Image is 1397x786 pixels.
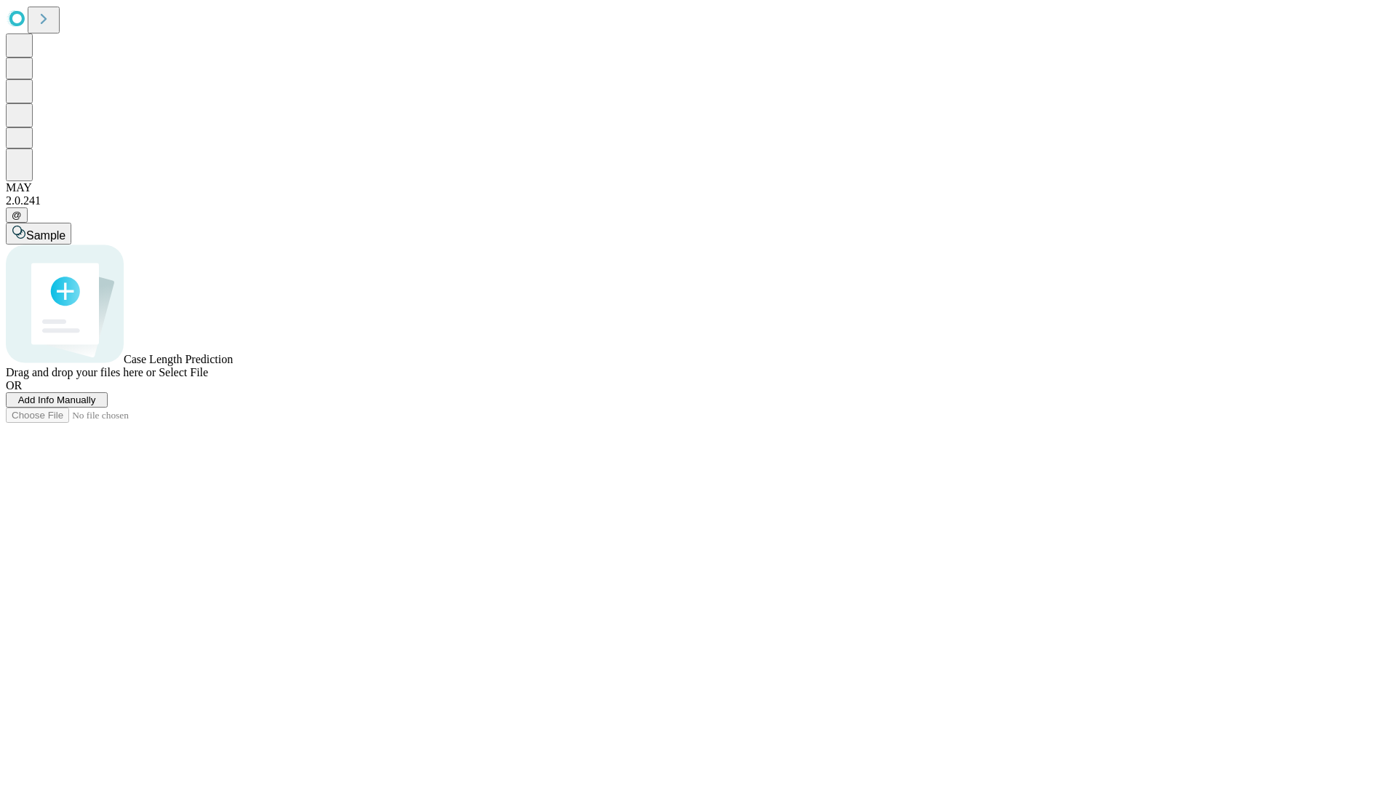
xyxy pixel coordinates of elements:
span: OR [6,379,22,392]
span: Case Length Prediction [124,353,233,365]
button: Add Info Manually [6,392,108,408]
span: @ [12,210,22,221]
span: Add Info Manually [18,394,96,405]
span: Sample [26,229,65,242]
button: Sample [6,223,71,245]
span: Drag and drop your files here or [6,366,156,378]
div: MAY [6,181,1391,194]
div: 2.0.241 [6,194,1391,207]
span: Select File [159,366,208,378]
button: @ [6,207,28,223]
